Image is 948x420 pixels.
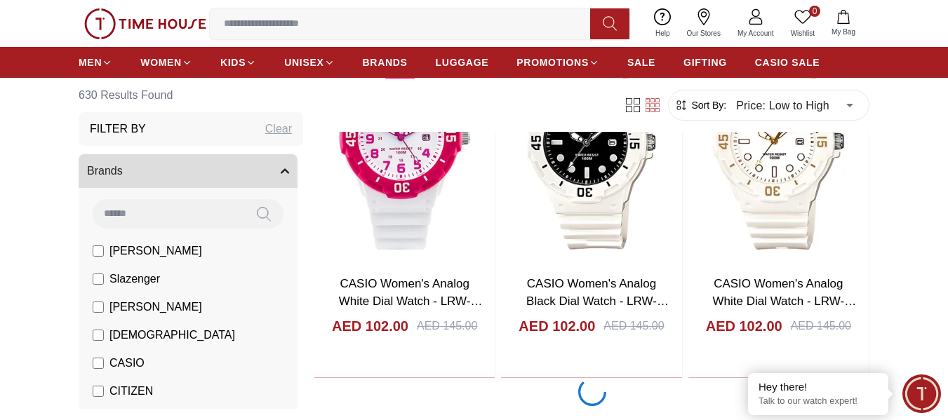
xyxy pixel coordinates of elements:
[647,6,679,41] a: Help
[688,98,726,112] span: Sort By:
[339,277,483,326] a: CASIO Women's Analog White Dial Watch - LRW-200H-4B
[712,277,856,326] a: CASIO Women's Analog White Dial Watch - LRW-200H-7E2
[84,8,206,39] img: ...
[140,55,182,69] span: WOMEN
[79,55,102,69] span: MEN
[732,28,780,39] span: My Account
[650,28,676,39] span: Help
[674,98,726,112] button: Sort By:
[140,50,192,75] a: WOMEN
[87,163,123,179] span: Brands
[436,50,489,75] a: LUGGAGE
[627,55,655,69] span: SALE
[109,299,202,316] span: [PERSON_NAME]
[109,271,160,287] span: Slazenger
[93,386,104,397] input: CITIZEN
[726,86,863,125] div: Price: Low to High
[516,50,599,75] a: PROMOTIONS
[109,243,202,259] span: [PERSON_NAME]
[109,355,145,372] span: CASIO
[627,50,655,75] a: SALE
[93,358,104,369] input: CASIO
[706,316,782,336] h4: AED 102.00
[436,55,489,69] span: LUGGAGE
[519,316,595,336] h4: AED 102.00
[809,6,820,17] span: 0
[683,50,727,75] a: GIFTING
[683,55,727,69] span: GIFTING
[93,302,104,313] input: [PERSON_NAME]
[688,25,869,263] img: CASIO Women's Analog White Dial Watch - LRW-200H-7E2
[79,154,298,188] button: Brands
[109,327,235,344] span: [DEMOGRAPHIC_DATA]
[902,374,941,413] div: Chat Widget
[265,121,292,137] div: Clear
[759,380,878,394] div: Hey there!
[220,50,256,75] a: KIDS
[284,50,334,75] a: UNISEX
[782,6,823,41] a: 0Wishlist
[759,395,878,407] p: Talk to our watch expert!
[109,383,153,400] span: CITIZEN
[363,50,408,75] a: BRANDS
[501,25,681,263] img: CASIO Women's Analog Black Dial Watch - LRW-200H-1E
[826,27,861,37] span: My Bag
[526,277,669,326] a: CASIO Women's Analog Black Dial Watch - LRW-200H-1E
[791,318,851,334] div: AED 145.00
[681,28,726,39] span: Our Stores
[220,55,246,69] span: KIDS
[417,318,477,334] div: AED 145.00
[93,330,104,341] input: [DEMOGRAPHIC_DATA]
[93,273,104,285] input: Slazenger
[93,245,104,257] input: [PERSON_NAME]
[603,318,664,334] div: AED 145.00
[823,7,864,40] button: My Bag
[79,50,112,75] a: MEN
[284,55,323,69] span: UNISEX
[363,55,408,69] span: BRANDS
[314,25,495,263] img: CASIO Women's Analog White Dial Watch - LRW-200H-4B
[679,6,729,41] a: Our Stores
[755,55,820,69] span: CASIO SALE
[79,79,303,112] h6: 630 Results Found
[785,28,820,39] span: Wishlist
[332,316,408,336] h4: AED 102.00
[755,50,820,75] a: CASIO SALE
[516,55,589,69] span: PROMOTIONS
[90,121,146,137] h3: Filter By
